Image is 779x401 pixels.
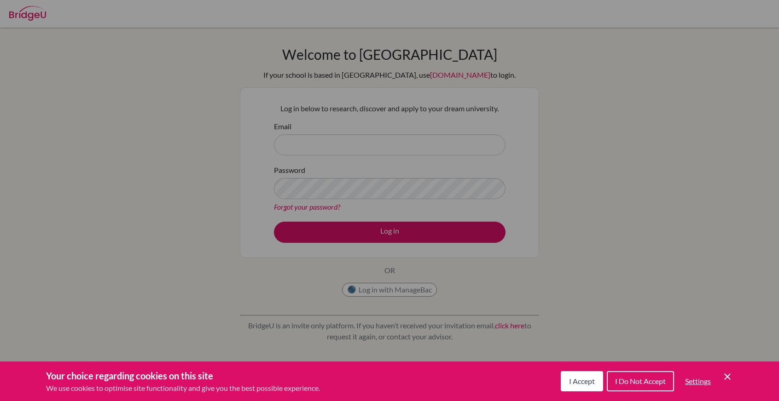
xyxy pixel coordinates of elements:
[569,377,595,385] span: I Accept
[46,369,320,383] h3: Your choice regarding cookies on this site
[561,371,603,391] button: I Accept
[615,377,666,385] span: I Do Not Accept
[678,372,718,390] button: Settings
[722,371,733,382] button: Save and close
[607,371,674,391] button: I Do Not Accept
[46,383,320,394] p: We use cookies to optimise site functionality and give you the best possible experience.
[685,377,711,385] span: Settings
